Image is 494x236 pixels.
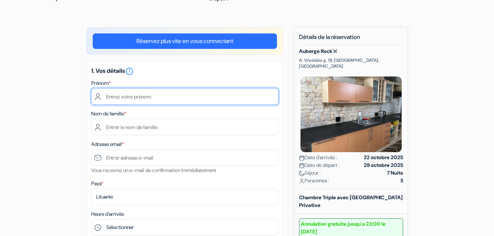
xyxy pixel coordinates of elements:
span: Séjour : [299,169,321,177]
h5: Auberge Rock'n' [299,48,403,54]
input: Entrer le nom de famille [91,119,278,135]
span: Personnes : [299,177,329,185]
a: error_outline [125,67,134,75]
strong: 3 [400,177,403,185]
img: user_icon.svg [299,178,305,184]
label: Pays [91,180,103,187]
span: Date d'arrivée : [299,154,337,161]
label: Adresse email [91,140,124,148]
img: calendar.svg [299,163,305,168]
span: Date de départ : [299,161,340,169]
label: Prénom [91,79,111,87]
small: Vous recevrez un e-mail de confirmation immédiatement [91,167,216,174]
input: Entrez votre prénom [91,88,278,105]
p: A. Vivulskio g. 19, [GEOGRAPHIC_DATA], [GEOGRAPHIC_DATA] [299,57,403,69]
h5: 1. Vos détails [91,67,278,76]
label: Nom de famille [91,110,126,118]
input: Entrer adresse e-mail [91,149,278,166]
strong: 7 Nuits [387,169,403,177]
b: Chambre Triple avec [GEOGRAPHIC_DATA] Privative [299,194,403,208]
label: Heure d'arrivée [91,210,124,218]
strong: 29 octobre 2025 [364,161,403,169]
img: calendar.svg [299,155,305,161]
img: moon.svg [299,171,305,176]
h5: Détails de la réservation [299,33,403,45]
i: error_outline [125,67,134,76]
a: Réservez plus vite en vous connectant [93,33,277,49]
strong: 22 octobre 2025 [364,154,403,161]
